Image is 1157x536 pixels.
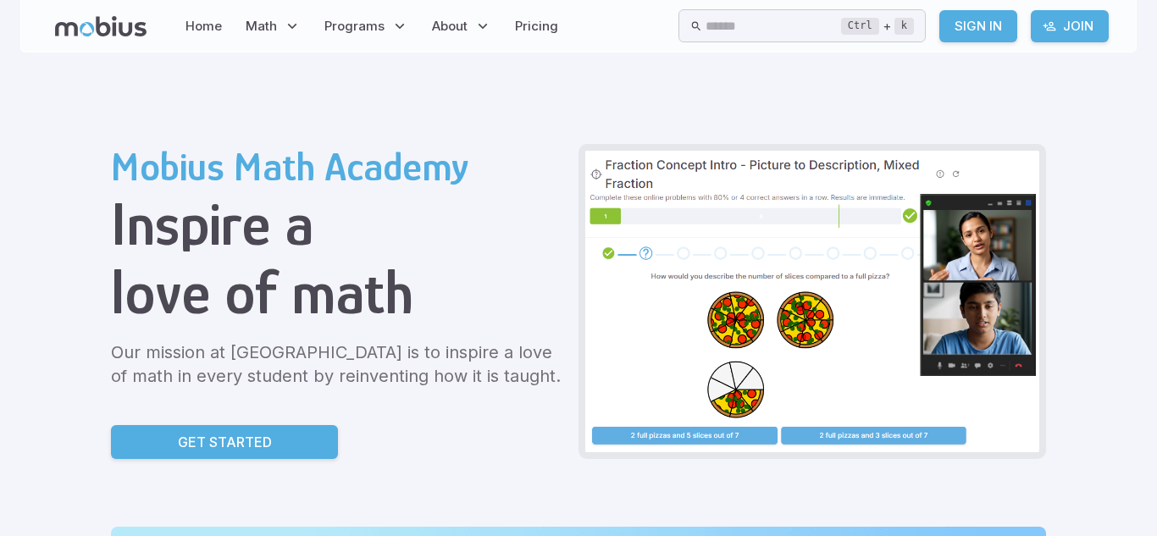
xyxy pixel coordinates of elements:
[939,10,1017,42] a: Sign In
[841,16,914,36] div: +
[585,151,1039,452] img: Grade 6 Class
[246,17,277,36] span: Math
[432,17,468,36] span: About
[894,18,914,35] kbd: k
[111,425,338,459] a: Get Started
[111,144,565,190] h2: Mobius Math Academy
[111,190,565,258] h1: Inspire a
[180,7,227,46] a: Home
[1031,10,1109,42] a: Join
[510,7,563,46] a: Pricing
[324,17,385,36] span: Programs
[111,258,565,327] h1: love of math
[111,340,565,388] p: Our mission at [GEOGRAPHIC_DATA] is to inspire a love of math in every student by reinventing how...
[841,18,879,35] kbd: Ctrl
[178,432,272,452] p: Get Started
